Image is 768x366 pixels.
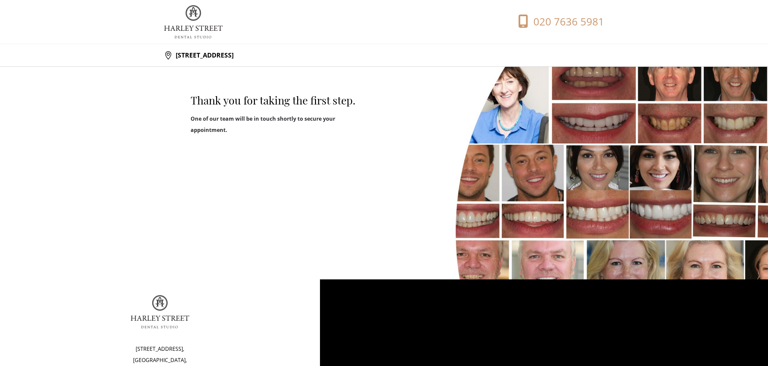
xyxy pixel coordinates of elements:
h2: Thank you for taking the first step. [191,94,358,107]
strong: One of our team will be in touch shortly to secure your appointment. [191,115,335,134]
p: [STREET_ADDRESS] [172,49,234,62]
img: logo.png [131,295,189,328]
img: logo.png [164,5,223,38]
a: 020 7636 5981 [499,15,604,29]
